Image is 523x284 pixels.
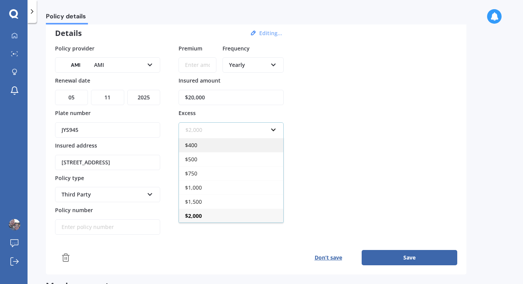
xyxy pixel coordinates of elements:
[62,61,144,69] div: AMI
[185,141,197,149] span: $400
[257,30,284,37] button: Editing...
[185,184,202,191] span: $1,000
[55,219,160,235] input: Enter policy number
[185,212,202,219] span: $2,000
[179,44,202,52] span: Premium
[179,90,284,105] input: Enter amount
[55,44,94,52] span: Policy provider
[46,13,88,23] span: Policy details
[223,44,250,52] span: Frequency
[229,61,267,69] div: Yearly
[179,57,216,73] input: Enter amount
[55,142,97,149] span: Insured address
[55,109,91,117] span: Plate number
[55,206,93,214] span: Policy number
[295,250,362,265] button: Don’t save
[185,198,202,205] span: $1,500
[9,219,20,230] img: ACg8ocI6s9FTbVbVBWwRQTYEE2JttaydWJ6dTsPCaOi5yFBh0LmEwfI=s96-c
[362,250,457,265] button: Save
[55,174,84,181] span: Policy type
[55,122,160,138] input: Enter plate number
[185,156,197,163] span: $500
[179,77,221,84] span: Insured amount
[55,155,160,170] input: Enter address
[55,77,90,84] span: Renewal date
[62,60,90,70] img: AMI-text-1.webp
[62,190,144,199] div: Third Party
[185,170,197,177] span: $750
[179,109,196,117] span: Excess
[55,28,82,38] h3: Details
